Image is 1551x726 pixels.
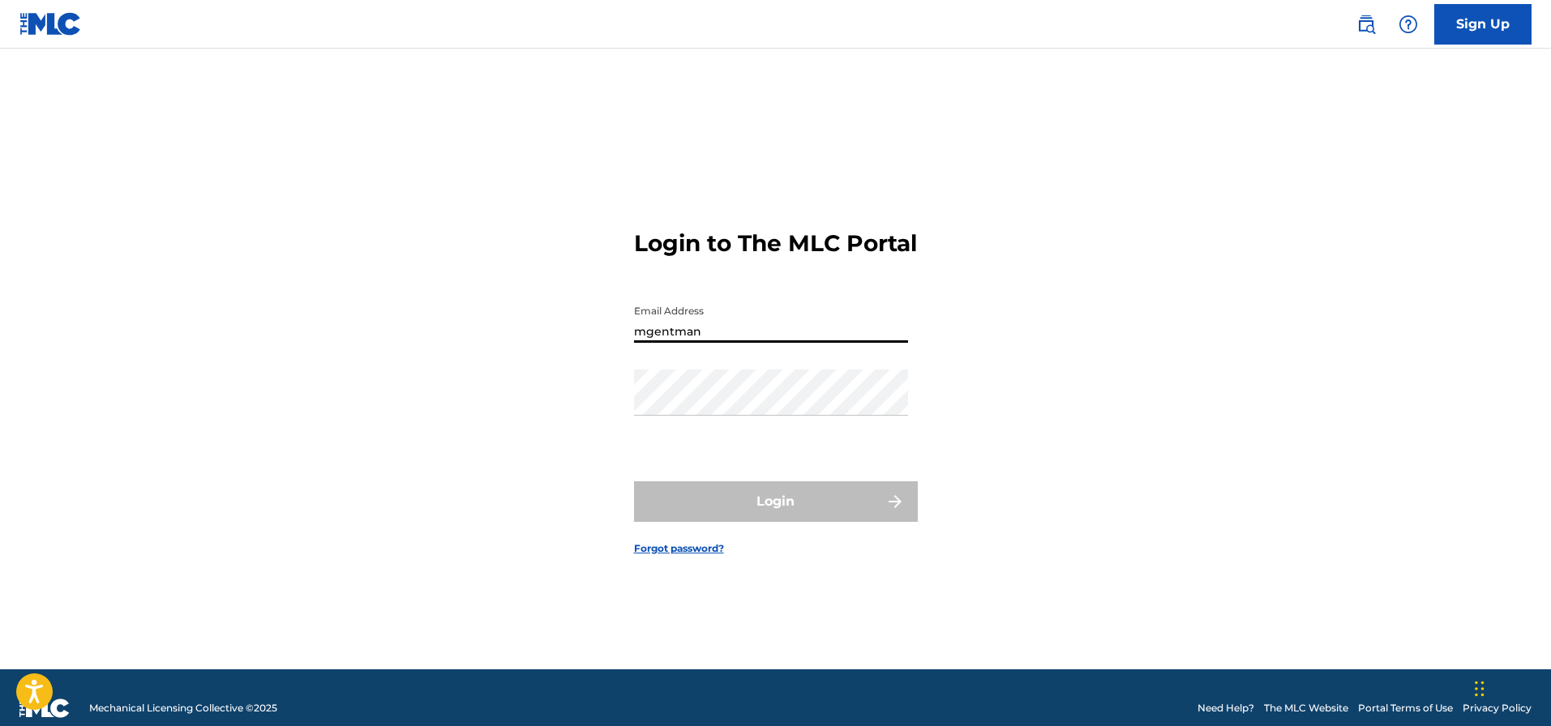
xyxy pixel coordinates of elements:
a: Sign Up [1434,4,1532,45]
img: logo [19,698,70,718]
a: Portal Terms of Use [1358,701,1453,715]
div: Help [1392,8,1425,41]
iframe: Chat Widget [1470,648,1551,726]
span: Mechanical Licensing Collective © 2025 [89,701,277,715]
a: Public Search [1350,8,1382,41]
a: Need Help? [1198,701,1254,715]
a: The MLC Website [1264,701,1348,715]
img: search [1356,15,1376,34]
a: Forgot password? [634,541,724,556]
img: help [1399,15,1418,34]
a: Privacy Policy [1463,701,1532,715]
img: MLC Logo [19,12,82,36]
div: Drag [1475,664,1485,713]
h3: Login to The MLC Portal [634,229,917,258]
